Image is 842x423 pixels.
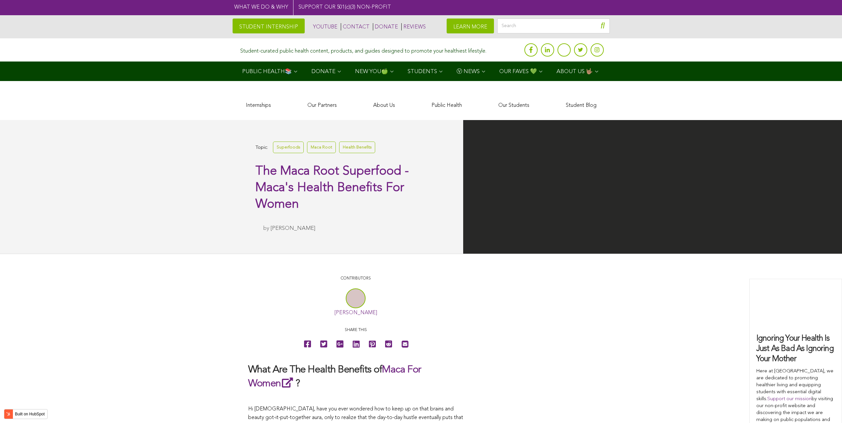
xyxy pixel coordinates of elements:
[4,410,12,418] img: HubSpot sprocket logo
[355,69,388,74] span: NEW YOU🍏
[311,69,335,74] span: DONATE
[499,69,537,74] span: OUR FAVES 💚
[12,410,47,418] label: Built on HubSpot
[447,19,494,33] a: LEARN MORE
[401,23,426,30] a: REVIEWS
[255,143,268,152] span: Topic:
[408,69,437,74] span: STUDENTS
[809,391,842,423] iframe: Chat Widget
[373,23,398,30] a: DONATE
[334,310,377,316] a: [PERSON_NAME]
[242,69,292,74] span: PUBLIC HEALTH📚
[248,275,463,282] p: CONTRIBUTORS
[248,327,463,333] p: Share this
[497,19,610,33] input: Search
[248,363,463,390] h2: What Are The Health Benefits of ?
[341,23,370,30] a: CONTACT
[4,409,48,419] button: Built on HubSpot
[263,226,269,231] span: by
[240,45,486,55] div: Student-curated public health content, products, and guides designed to promote your healthiest l...
[556,69,593,74] span: ABOUT US 🤟🏽
[271,226,315,231] a: [PERSON_NAME]
[233,62,610,81] div: Navigation Menu
[339,142,375,153] a: Health Benefits
[273,142,304,153] a: Superfoods
[307,142,336,153] a: Maca Root
[248,365,421,389] a: Maca For Women
[255,165,409,211] span: The Maca Root Superfood - Maca's Health Benefits For Women
[311,23,337,30] a: YOUTUBE
[457,69,480,74] span: Ⓥ NEWS
[233,19,305,33] a: STUDENT INTERNSHIP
